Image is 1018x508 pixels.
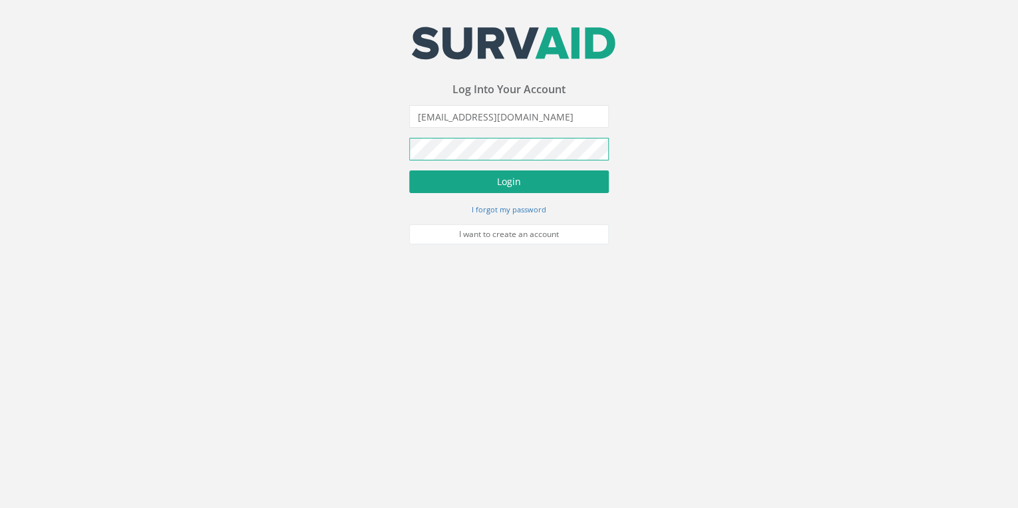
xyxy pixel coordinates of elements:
h3: Log Into Your Account [409,84,609,96]
input: Email [409,105,609,128]
a: I want to create an account [409,224,609,244]
button: Login [409,170,609,193]
a: I forgot my password [472,203,546,215]
small: I forgot my password [472,204,546,214]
